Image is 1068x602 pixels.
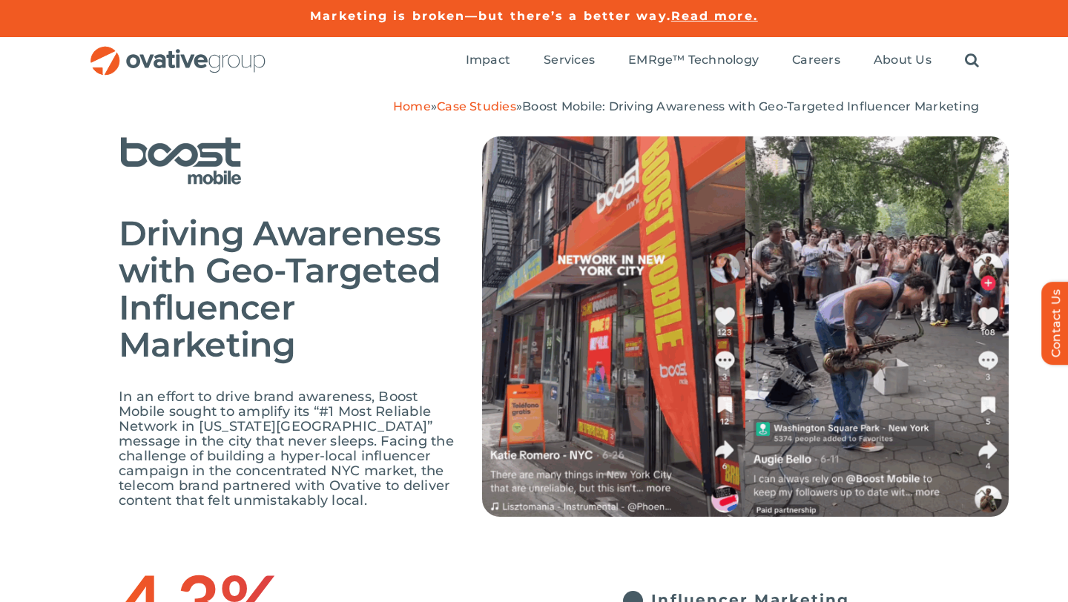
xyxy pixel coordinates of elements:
[628,53,759,67] span: EMRge™ Technology
[544,53,595,69] a: Services
[466,53,510,67] span: Impact
[965,53,979,69] a: Search
[466,37,979,85] nav: Menu
[874,53,932,69] a: About Us
[628,53,759,69] a: EMRge™ Technology
[437,99,516,113] a: Case Studies
[119,212,441,365] span: Driving Awareness with Geo-Targeted Influencer Marketing
[119,388,454,509] span: In an effort to drive brand awareness, Boost Mobile sought to amplify its “#1 Most Reliable Netwo...
[792,53,840,69] a: Careers
[482,136,1009,517] img: Boost-Mobile-Top-Image.png
[310,9,671,23] a: Marketing is broken—but there’s a better way.
[466,53,510,69] a: Impact
[522,99,979,113] span: Boost Mobile: Driving Awareness with Geo-Targeted Influencer Marketing
[393,99,431,113] a: Home
[544,53,595,67] span: Services
[671,9,758,23] a: Read more.
[119,136,290,185] img: Boost Mobile (1)
[792,53,840,67] span: Careers
[874,53,932,67] span: About Us
[393,99,979,113] span: » »
[89,44,267,59] a: OG_Full_horizontal_RGB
